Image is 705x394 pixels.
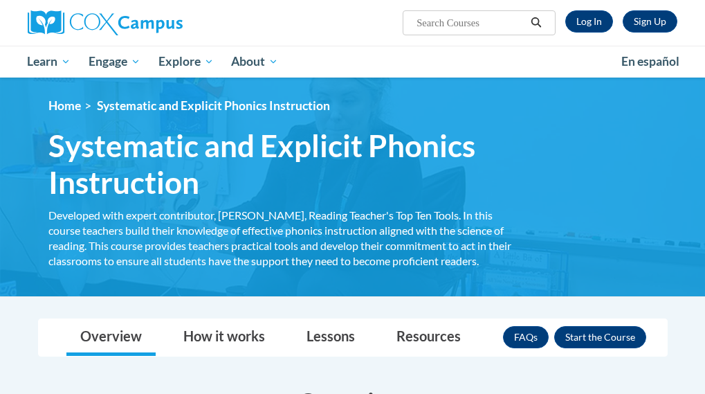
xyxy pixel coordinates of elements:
a: FAQs [503,326,549,348]
input: Search Courses [415,15,526,31]
a: Overview [66,319,156,356]
span: En español [621,54,679,69]
a: Lessons [293,319,369,356]
button: Enroll [554,326,646,348]
a: Learn [19,46,80,78]
a: How it works [170,319,279,356]
button: Search [526,15,547,31]
span: Learn [27,53,71,70]
span: Systematic and Explicit Phonics Instruction [97,98,330,113]
div: Developed with expert contributor, [PERSON_NAME], Reading Teacher's Top Ten Tools. In this course... [48,208,526,269]
span: About [231,53,278,70]
a: Resources [383,319,475,356]
span: Explore [158,53,214,70]
div: Main menu [17,46,688,78]
a: Log In [565,10,613,33]
a: Home [48,98,81,113]
a: About [222,46,287,78]
a: Register [623,10,677,33]
img: Cox Campus [28,10,183,35]
a: En español [612,47,688,76]
a: Engage [80,46,149,78]
span: Engage [89,53,140,70]
a: Explore [149,46,223,78]
span: Systematic and Explicit Phonics Instruction [48,127,526,201]
a: Cox Campus [28,10,230,35]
